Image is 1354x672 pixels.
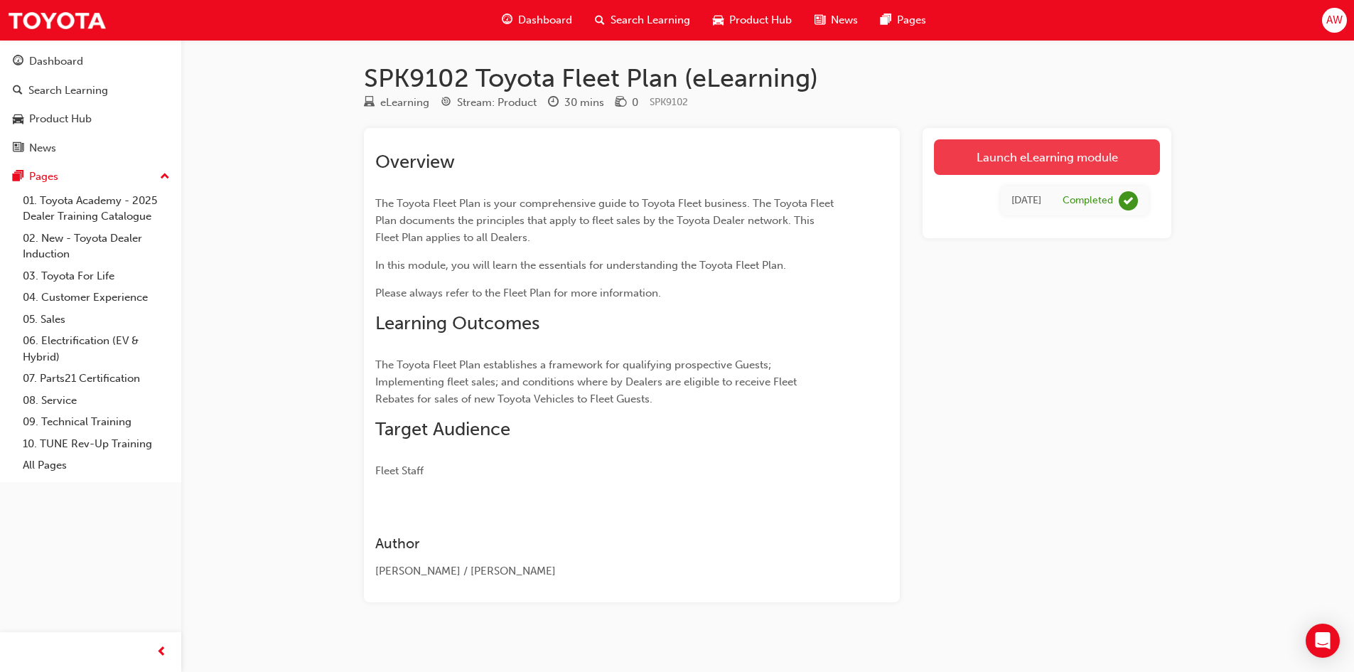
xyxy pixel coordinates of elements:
span: Target Audience [375,418,510,440]
a: guage-iconDashboard [490,6,584,35]
a: search-iconSearch Learning [584,6,702,35]
a: 06. Electrification (EV & Hybrid) [17,330,176,368]
span: prev-icon [156,644,167,661]
div: Product Hub [29,111,92,127]
div: 30 mins [564,95,604,111]
a: 05. Sales [17,309,176,331]
div: Price [616,94,638,112]
div: Completed [1063,194,1113,208]
div: Type [364,94,429,112]
span: Learning resource code [650,96,688,108]
a: Product Hub [6,106,176,132]
span: car-icon [713,11,724,29]
span: guage-icon [13,55,23,68]
span: Overview [375,151,455,173]
a: News [6,135,176,161]
span: car-icon [13,113,23,126]
div: Sun May 30 2021 22:00:00 GMT+0800 (Australian Western Standard Time) [1011,193,1041,209]
h1: SPK9102 Toyota Fleet Plan (eLearning) [364,63,1171,94]
span: up-icon [160,168,170,186]
div: Stream [441,94,537,112]
div: eLearning [380,95,429,111]
span: Pages [897,12,926,28]
div: 0 [632,95,638,111]
span: AW [1326,12,1343,28]
a: news-iconNews [803,6,869,35]
span: In this module, you will learn the essentials for understanding the Toyota Fleet Plan. [375,259,786,272]
a: car-iconProduct Hub [702,6,803,35]
span: pages-icon [881,11,891,29]
div: Open Intercom Messenger [1306,624,1340,658]
a: pages-iconPages [869,6,937,35]
span: Dashboard [518,12,572,28]
a: 04. Customer Experience [17,287,176,309]
a: 01. Toyota Academy - 2025 Dealer Training Catalogue [17,190,176,228]
div: Search Learning [28,82,108,99]
span: learningRecordVerb_COMPLETE-icon [1119,191,1138,210]
span: news-icon [815,11,825,29]
span: The Toyota Fleet Plan establishes a framework for qualifying prospective Guests; Implementing fle... [375,358,800,405]
div: Duration [548,94,604,112]
button: Pages [6,164,176,190]
span: guage-icon [502,11,512,29]
span: Please always refer to the Fleet Plan for more information. [375,287,661,299]
a: Launch eLearning module [934,139,1160,175]
span: search-icon [13,85,23,97]
span: search-icon [595,11,605,29]
span: Learning Outcomes [375,312,539,334]
div: News [29,140,56,156]
span: target-icon [441,97,451,110]
img: Trak [7,4,107,36]
span: clock-icon [548,97,559,110]
div: [PERSON_NAME] / [PERSON_NAME] [375,563,837,580]
span: news-icon [13,142,23,155]
div: Stream: Product [457,95,537,111]
span: Fleet Staff [375,464,424,477]
span: Search Learning [611,12,690,28]
a: 10. TUNE Rev-Up Training [17,433,176,455]
span: money-icon [616,97,626,110]
span: News [831,12,858,28]
span: Product Hub [729,12,792,28]
a: 08. Service [17,390,176,412]
a: All Pages [17,454,176,476]
h3: Author [375,535,837,552]
div: Pages [29,169,58,185]
a: Search Learning [6,78,176,104]
div: Dashboard [29,53,83,70]
span: The Toyota Fleet Plan is your comprehensive guide to Toyota Fleet business. The Toyota Fleet Plan... [375,197,837,244]
span: learningResourceType_ELEARNING-icon [364,97,375,110]
span: pages-icon [13,171,23,183]
a: 03. Toyota For Life [17,265,176,287]
button: DashboardSearch LearningProduct HubNews [6,46,176,164]
button: AW [1322,8,1347,33]
a: 02. New - Toyota Dealer Induction [17,228,176,265]
a: 07. Parts21 Certification [17,368,176,390]
a: 09. Technical Training [17,411,176,433]
a: Dashboard [6,48,176,75]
